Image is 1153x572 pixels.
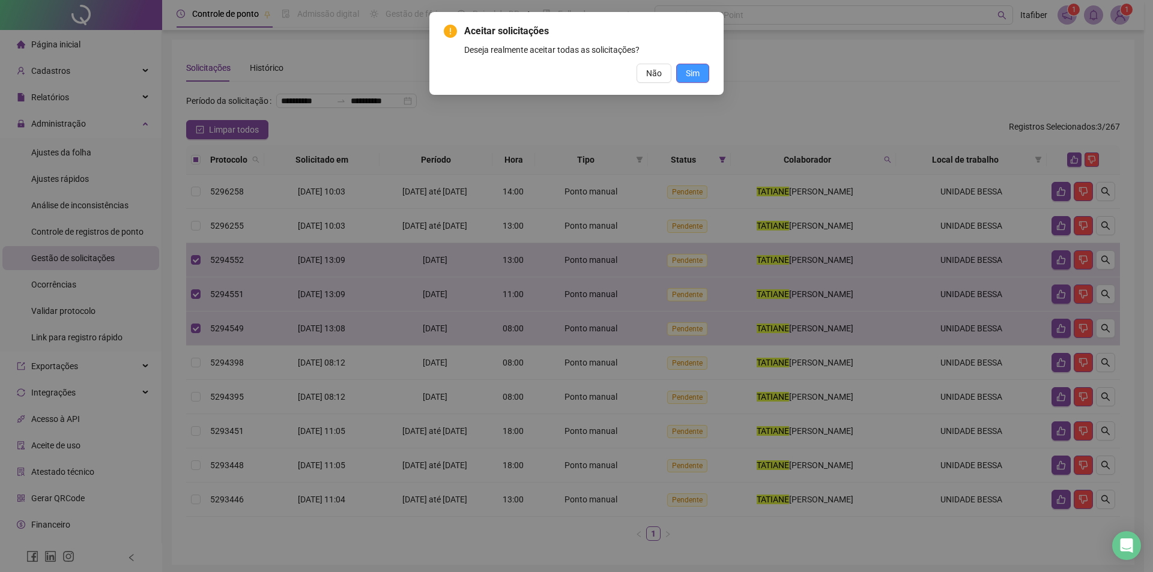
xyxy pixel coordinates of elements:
span: Aceitar solicitações [464,24,709,38]
span: exclamation-circle [444,25,457,38]
div: Open Intercom Messenger [1112,531,1141,560]
button: Não [637,64,671,83]
span: Sim [686,67,700,80]
div: Deseja realmente aceitar todas as solicitações? [464,43,709,56]
span: Não [646,67,662,80]
button: Sim [676,64,709,83]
